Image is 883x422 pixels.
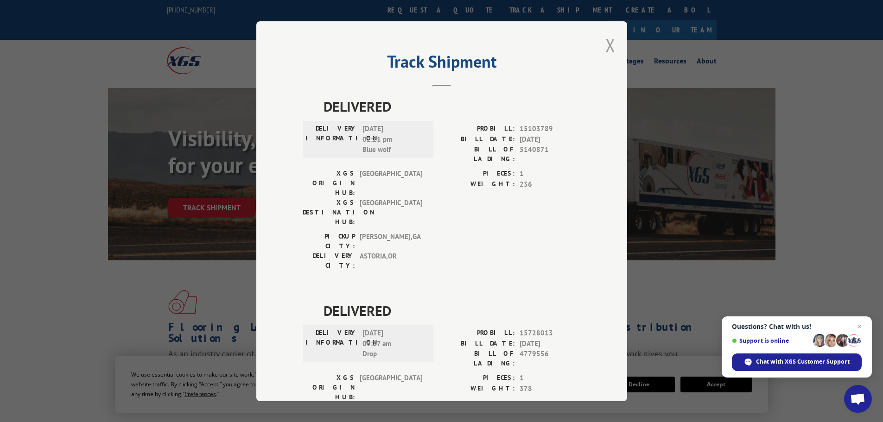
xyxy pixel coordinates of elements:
span: ASTORIA , OR [360,251,422,271]
label: BILL DATE: [442,134,515,145]
span: [DATE] 09:37 am Drop [362,328,425,359]
span: 15728013 [520,328,581,339]
span: [DATE] 02:21 pm Blue wolf [362,124,425,155]
label: XGS ORIGIN HUB: [303,373,355,402]
label: PROBILL: [442,328,515,339]
span: Chat with XGS Customer Support [756,358,850,366]
span: Questions? Chat with us! [732,323,862,330]
span: [GEOGRAPHIC_DATA] [360,373,422,402]
span: 5140871 [520,145,581,164]
span: 1 [520,373,581,384]
span: [DATE] [520,134,581,145]
a: Open chat [844,385,872,413]
button: Close modal [605,33,616,57]
label: DELIVERY INFORMATION: [305,124,358,155]
span: 15103789 [520,124,581,134]
span: [GEOGRAPHIC_DATA] [360,198,422,227]
label: DELIVERY CITY: [303,251,355,271]
span: [DATE] [520,338,581,349]
span: DELIVERED [324,96,581,117]
span: [GEOGRAPHIC_DATA] [360,169,422,198]
h2: Track Shipment [303,55,581,73]
span: Chat with XGS Customer Support [732,353,862,371]
label: WEIGHT: [442,383,515,394]
label: XGS DESTINATION HUB: [303,198,355,227]
label: BILL OF LADING: [442,349,515,368]
label: PIECES: [442,373,515,384]
label: PIECES: [442,169,515,179]
span: Support is online [732,337,810,344]
span: 378 [520,383,581,394]
span: 236 [520,179,581,189]
label: XGS ORIGIN HUB: [303,169,355,198]
span: 1 [520,169,581,179]
span: DELIVERED [324,300,581,321]
label: DELIVERY INFORMATION: [305,328,358,359]
span: [PERSON_NAME] , GA [360,232,422,251]
label: BILL OF LADING: [442,145,515,164]
span: 4779556 [520,349,581,368]
label: PROBILL: [442,124,515,134]
label: WEIGHT: [442,179,515,189]
label: BILL DATE: [442,338,515,349]
label: PICKUP CITY: [303,232,355,251]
